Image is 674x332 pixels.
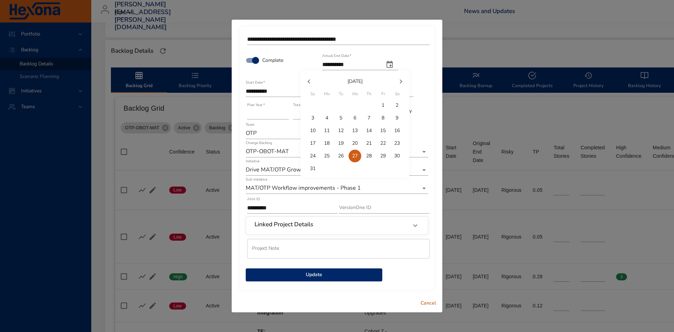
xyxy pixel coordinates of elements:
[321,112,333,124] button: 4
[324,152,330,160] p: 25
[380,140,386,147] p: 22
[310,127,316,134] p: 10
[352,152,358,160] p: 27
[349,112,361,124] button: 6
[335,150,347,162] button: 26
[310,152,316,160] p: 24
[335,91,347,98] span: Tu
[377,91,389,98] span: Fr
[349,91,361,98] span: We
[306,150,319,162] button: 24
[368,115,370,122] p: 7
[377,112,389,124] button: 8
[394,140,400,147] p: 23
[306,137,319,150] button: 17
[310,140,316,147] p: 17
[321,124,333,137] button: 11
[391,137,403,150] button: 23
[349,137,361,150] button: 20
[335,124,347,137] button: 12
[396,115,398,122] p: 9
[335,112,347,124] button: 5
[366,140,372,147] p: 21
[353,115,356,122] p: 6
[363,150,375,162] button: 28
[310,165,316,172] p: 31
[321,150,333,162] button: 25
[377,150,389,162] button: 29
[377,99,389,112] button: 1
[391,99,403,112] button: 2
[339,115,342,122] p: 5
[363,112,375,124] button: 7
[363,91,375,98] span: Th
[391,150,403,162] button: 30
[394,127,400,134] p: 16
[382,102,384,109] p: 1
[391,112,403,124] button: 9
[352,140,358,147] p: 20
[380,127,386,134] p: 15
[363,124,375,137] button: 14
[335,137,347,150] button: 19
[382,115,384,122] p: 8
[306,112,319,124] button: 3
[391,124,403,137] button: 16
[366,127,372,134] p: 14
[391,91,403,98] span: Sa
[338,127,344,134] p: 12
[324,127,330,134] p: 11
[324,140,330,147] p: 18
[317,78,392,85] p: [DATE]
[380,152,386,160] p: 29
[396,102,398,109] p: 2
[306,124,319,137] button: 10
[311,115,314,122] p: 3
[321,137,333,150] button: 18
[338,152,344,160] p: 26
[306,91,319,98] span: Su
[352,127,358,134] p: 13
[325,115,328,122] p: 4
[321,91,333,98] span: Mo
[338,140,344,147] p: 19
[394,152,400,160] p: 30
[377,124,389,137] button: 15
[306,162,319,175] button: 31
[349,124,361,137] button: 13
[349,150,361,162] button: 27
[363,137,375,150] button: 21
[366,152,372,160] p: 28
[377,137,389,150] button: 22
